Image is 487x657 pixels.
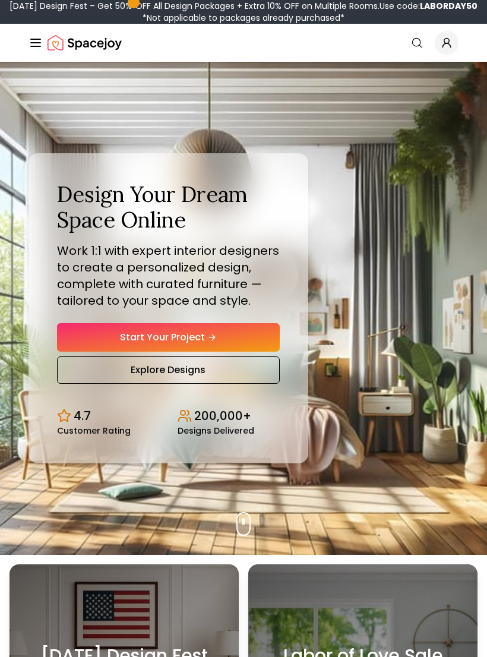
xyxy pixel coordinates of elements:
[57,427,131,435] small: Customer Rating
[57,242,280,309] p: Work 1:1 with expert interior designers to create a personalized design, complete with curated fu...
[29,24,458,62] nav: Global
[143,12,344,24] span: *Not applicable to packages already purchased*
[57,182,280,233] h1: Design Your Dream Space Online
[57,323,280,352] a: Start Your Project
[194,408,251,424] p: 200,000+
[48,31,122,55] img: Spacejoy Logo
[48,31,122,55] a: Spacejoy
[178,427,254,435] small: Designs Delivered
[57,398,280,435] div: Design stats
[74,408,91,424] p: 4.7
[57,356,280,384] a: Explore Designs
